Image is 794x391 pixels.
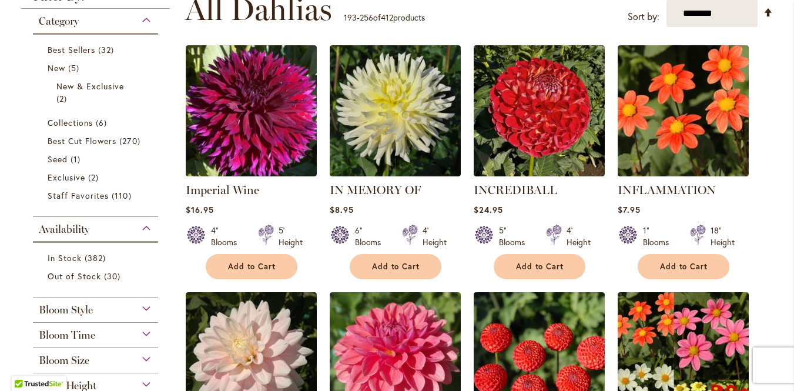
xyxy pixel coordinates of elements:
span: $7.95 [618,204,641,215]
div: 1" Blooms [643,225,676,248]
label: Sort by: [628,6,659,28]
span: 270 [119,135,143,147]
span: 2 [88,171,102,183]
a: IN MEMORY OF [330,168,461,179]
span: Add to Cart [228,262,276,272]
a: Seed [48,153,147,165]
span: Bloom Style [39,303,93,316]
div: 6" Blooms [355,225,388,248]
span: Availability [39,223,89,236]
a: New [48,62,147,74]
span: 1 [71,153,83,165]
a: IN MEMORY OF [330,183,421,197]
p: - of products [344,8,425,27]
div: 4" Blooms [211,225,244,248]
span: Bloom Size [39,354,89,367]
span: Add to Cart [660,262,708,272]
span: 2 [56,92,70,105]
span: Seed [48,153,68,165]
a: INFLAMMATION [618,168,749,179]
span: Add to Cart [372,262,420,272]
span: 110 [112,189,134,202]
span: 6 [96,116,110,129]
a: Imperial Wine [186,168,317,179]
div: 4' Height [423,225,447,248]
iframe: Launch Accessibility Center [9,349,42,382]
span: $8.95 [330,204,354,215]
img: Imperial Wine [186,45,317,176]
img: IN MEMORY OF [330,45,461,176]
span: 5 [68,62,82,74]
span: Exclusive [48,172,85,183]
a: Out of Stock 30 [48,270,147,282]
img: Incrediball [474,45,605,176]
div: 4' Height [567,225,591,248]
span: New & Exclusive [56,81,125,92]
a: INFLAMMATION [618,183,716,197]
button: Add to Cart [350,254,441,279]
span: 193 [344,12,357,23]
span: New [48,62,65,73]
div: 18" Height [711,225,735,248]
span: 412 [381,12,393,23]
a: INCREDIBALL [474,183,557,197]
span: Best Cut Flowers [48,135,117,146]
a: Staff Favorites [48,189,147,202]
a: Best Sellers [48,44,147,56]
a: Exclusive [48,171,147,183]
span: Staff Favorites [48,190,109,201]
span: In Stock [48,252,82,263]
img: INFLAMMATION [618,45,749,176]
button: Add to Cart [206,254,297,279]
span: $24.95 [474,204,503,215]
span: 30 [104,270,123,282]
span: 256 [360,12,373,23]
span: 382 [85,252,109,264]
span: 32 [98,44,117,56]
span: Collections [48,117,93,128]
a: Best Cut Flowers [48,135,147,147]
span: $16.95 [186,204,214,215]
a: New &amp; Exclusive [56,80,138,105]
button: Add to Cart [494,254,585,279]
span: Bloom Time [39,329,95,342]
div: 5' Height [279,225,303,248]
a: In Stock 382 [48,252,147,264]
span: Category [39,15,79,28]
span: Add to Cart [516,262,564,272]
span: Best Sellers [48,44,96,55]
button: Add to Cart [638,254,729,279]
a: Collections [48,116,147,129]
a: Imperial Wine [186,183,259,197]
span: Out of Stock [48,270,102,282]
div: 5" Blooms [499,225,532,248]
a: Incrediball [474,168,605,179]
